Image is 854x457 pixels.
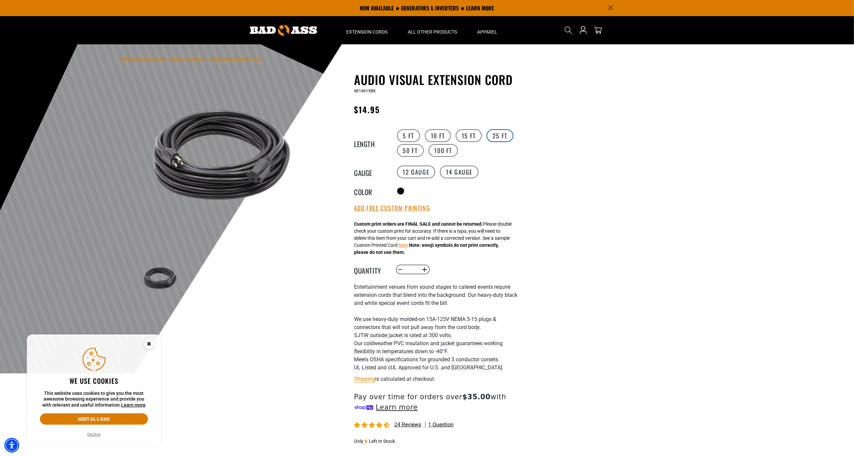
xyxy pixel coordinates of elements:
[40,413,148,425] button: Accept all & close
[121,56,166,61] a: Bad Ass Extension Cords
[354,315,518,331] li: We use heavy-duty molded-on 15A-125V NEMA 5-15 plugs & connectors that will not pull away from th...
[408,29,457,35] span: All Other Products
[337,16,398,44] summary: Extension Cords
[354,356,518,364] li: Meets OSHA specifications for grounded 3 conductor corsets.
[354,283,518,372] div: Entertainment venues from sound stages to catered events require extension cords that blend into ...
[440,166,479,178] label: 14 Gauge
[141,259,180,298] img: black
[354,439,363,444] span: Only
[167,56,169,61] span: ›
[4,438,19,453] div: Accessibility Menu
[397,129,420,142] label: 5 FT
[141,74,302,236] img: black
[354,103,380,116] span: $14.95
[487,129,513,142] label: 25 FT
[40,391,148,408] p: This website uses cookies to give you the most awesome browsing experience and provide you with r...
[354,265,388,274] label: Quantity
[398,16,467,44] summary: All Other Products
[354,89,376,93] span: SE14015BK
[354,376,375,382] a: Shipping
[394,421,421,428] span: 24 reviews
[86,431,103,438] button: Decline
[210,56,261,61] span: Audio Visual Extension Cord
[121,54,261,62] nav: breadcrumbs
[121,402,146,408] a: This website uses cookies to give you the most awesome browsing experience and provide you with r...
[250,25,317,36] img: Bad Ass Extension Cords
[170,56,206,61] a: Return to Collection
[354,139,388,147] legend: Length
[354,187,388,195] legend: Color
[467,16,508,44] summary: Apparel
[354,168,388,176] legend: Gauge
[354,374,518,383] div: is calculated at checkout.
[354,221,512,256] div: Please double check your custom print for accuracy. If there is a typo, you will need to delete t...
[354,221,483,227] strong: Custom print orders are FINAL SALE and cannot be returned.
[354,331,518,339] li: SJTW outside jacket is rated at 300 volts.
[354,73,518,87] h1: Audio Visual Extension Cord
[354,422,391,428] span: 4.71 stars
[354,339,518,356] li: Our coldweather PVC insulation and jacket guarantees working flexibility in temperatures down to ...
[354,204,430,212] button: Add Free Custom Printing
[397,166,436,178] label: 12 Gauge
[365,439,367,444] span: 6
[428,421,454,428] span: 1 question
[563,25,574,36] summary: Search
[40,376,148,385] h2: We use cookies
[456,129,482,142] label: 15 FT
[425,129,451,142] label: 10 FT
[354,242,499,255] strong: Note: emoji symbols do not print correctly, please do not use them.
[27,334,161,447] aside: Cookie Consent
[369,439,395,444] span: Left In Stock
[399,242,408,249] button: here
[429,144,458,157] label: 100 FT
[207,56,208,61] span: ›
[397,144,424,157] label: 50 FT
[478,29,498,35] span: Apparel
[347,29,388,35] span: Extension Cords
[354,364,518,372] li: UL Listed and cUL Approved for U.S. and [GEOGRAPHIC_DATA].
